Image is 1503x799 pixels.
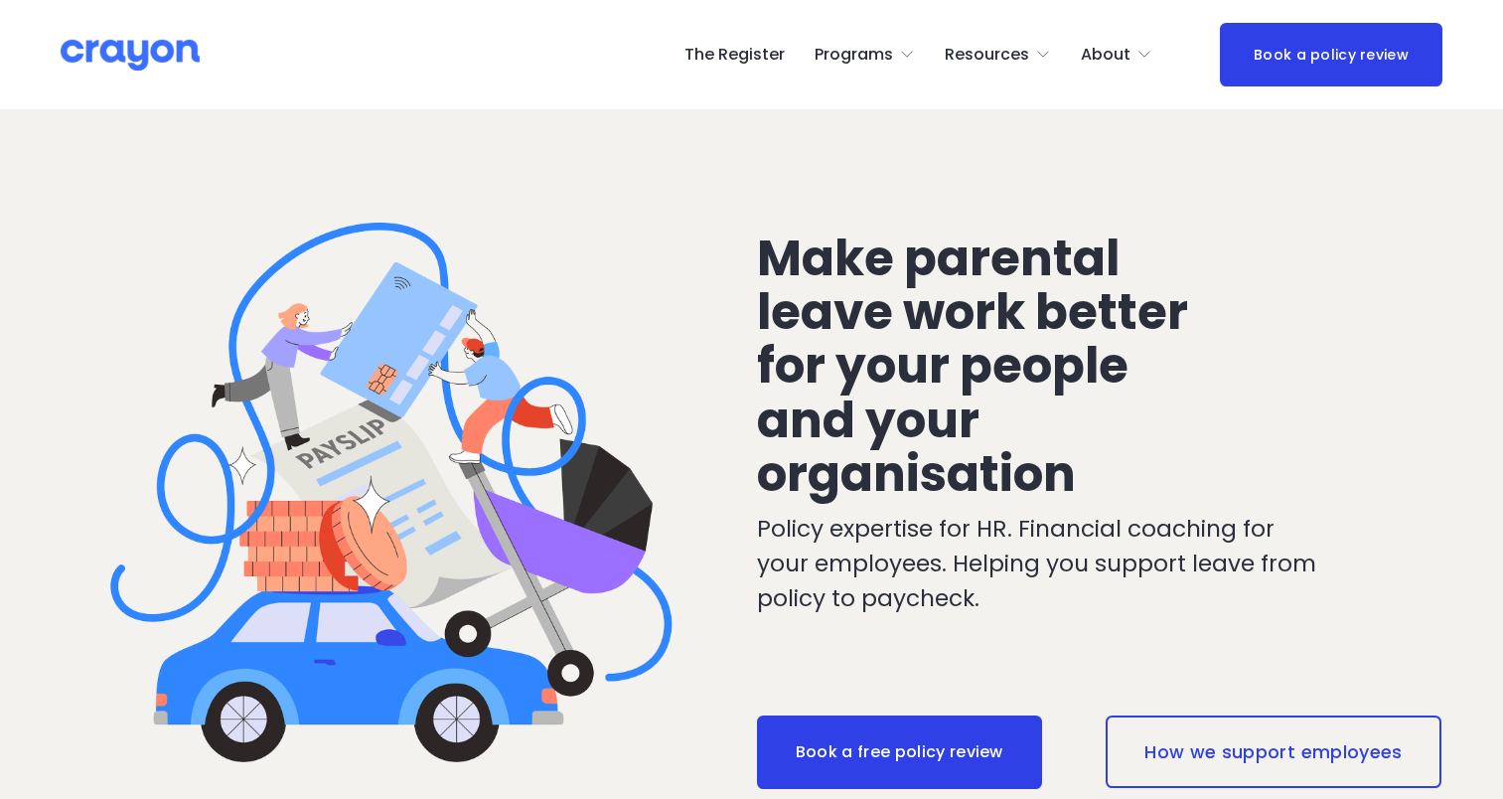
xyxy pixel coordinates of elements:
a: folder dropdown [1081,39,1152,71]
img: Crayon [61,38,200,73]
span: Make parental leave work better for your people and your organisation [757,225,1198,508]
a: folder dropdown [945,39,1051,71]
span: Resources [945,41,1029,70]
a: Book a policy review [1220,23,1443,87]
a: How we support employees [1106,716,1441,789]
p: Policy expertise for HR. Financial coaching for your employees. Helping you support leave from po... [757,512,1327,616]
span: Programs [815,41,893,70]
a: The Register [684,39,785,71]
a: folder dropdown [815,39,915,71]
a: Book a free policy review [757,716,1042,789]
span: About [1081,41,1130,70]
